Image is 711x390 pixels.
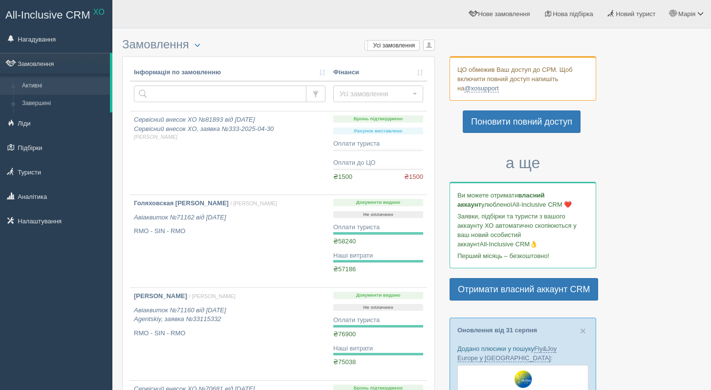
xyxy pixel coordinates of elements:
[333,173,352,180] span: ₴1500
[580,325,586,336] button: Close
[333,199,423,206] p: Документи видано
[512,201,572,208] span: All-Inclusive CRM ❤️
[333,158,423,168] div: Оплати до ЦО
[553,10,593,18] span: Нова підбірка
[134,86,306,102] input: Пошук за номером замовлення, ПІБ або паспортом туриста
[134,68,325,77] a: Інформація по замовленню
[463,110,581,133] a: Поновити повний доступ
[457,251,588,260] p: Перший місяць – безкоштовно!
[450,56,596,101] div: ЦО обмежив Ваш доступ до СРМ. Щоб включити повний доступ напишіть на
[333,330,356,338] span: ₴76900
[580,325,586,336] span: ×
[333,115,423,123] p: Бронь підтверджено
[134,214,226,221] i: Авіаквиток №71162 від [DATE]
[333,358,356,366] span: ₴75038
[340,89,410,99] span: Усі замовлення
[93,8,105,16] sup: XO
[333,238,356,245] span: ₴58240
[0,0,112,27] a: All-Inclusive CRM XO
[333,265,356,273] span: ₴57186
[333,128,423,135] p: Рахунок виставлено
[478,10,530,18] span: Нове замовлення
[616,10,655,18] span: Новий турист
[130,195,329,287] a: Голяховская [PERSON_NAME] / [PERSON_NAME] Авіаквиток №71162 від [DATE] RMO - SIN - RMO
[404,173,423,182] span: ₴1500
[134,292,187,300] b: [PERSON_NAME]
[134,199,229,207] b: Голяховская [PERSON_NAME]
[5,9,90,21] span: All-Inclusive CRM
[130,111,329,195] a: Сервісний внесок XO №81893 від [DATE]Сервісний внесок XO, заявка №333-2025-04-30[PERSON_NAME]
[130,288,329,380] a: [PERSON_NAME] / [PERSON_NAME] Авіаквиток №71160 від [DATE]Agentskiy, заявка №33115332 RMO - SIN -...
[333,292,423,299] p: Документи видано
[333,68,423,77] a: Фінанси
[678,10,695,18] span: Марія
[450,154,596,172] h3: а ще
[231,200,277,206] span: / [PERSON_NAME]
[134,116,325,141] i: Сервісний внесок XO №81893 від [DATE] Сервісний внесок XO, заявка №333-2025-04-30
[457,192,545,208] b: власний аккаунт
[480,240,538,248] span: All-Inclusive CRM👌
[457,212,588,249] p: Заявки, підбірки та туристи з вашого аккаунту ХО автоматично скопіюються у ваш новий особистий ак...
[122,38,435,51] h3: Замовлення
[333,86,423,102] button: Усі замовлення
[457,345,557,362] a: Fly&Joy Europe у [GEOGRAPHIC_DATA]
[333,251,423,260] div: Наші витрати
[333,223,423,232] div: Оплати туриста
[18,95,110,112] a: Завершені
[333,211,423,218] p: Не оплачено
[365,41,419,50] label: Усі замовлення
[457,326,537,334] a: Оновлення від 31 серпня
[333,344,423,353] div: Наші витрати
[457,344,588,363] p: Додано плюсики у пошуку :
[18,77,110,95] a: Активні
[333,304,423,311] p: Не оплачено
[333,316,423,325] div: Оплати туриста
[134,133,325,141] span: [PERSON_NAME]
[464,85,498,92] a: @xosupport
[333,139,423,149] div: Оплати туриста
[134,306,226,323] i: Авіаквиток №71160 від [DATE] Agentskiy, заявка №33115332
[457,191,588,209] p: Ви можете отримати улюбленої
[450,278,598,301] a: Отримати власний аккаунт CRM
[189,293,236,299] span: / [PERSON_NAME]
[134,227,325,236] p: RMO - SIN - RMO
[134,329,325,338] p: RMO - SIN - RMO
